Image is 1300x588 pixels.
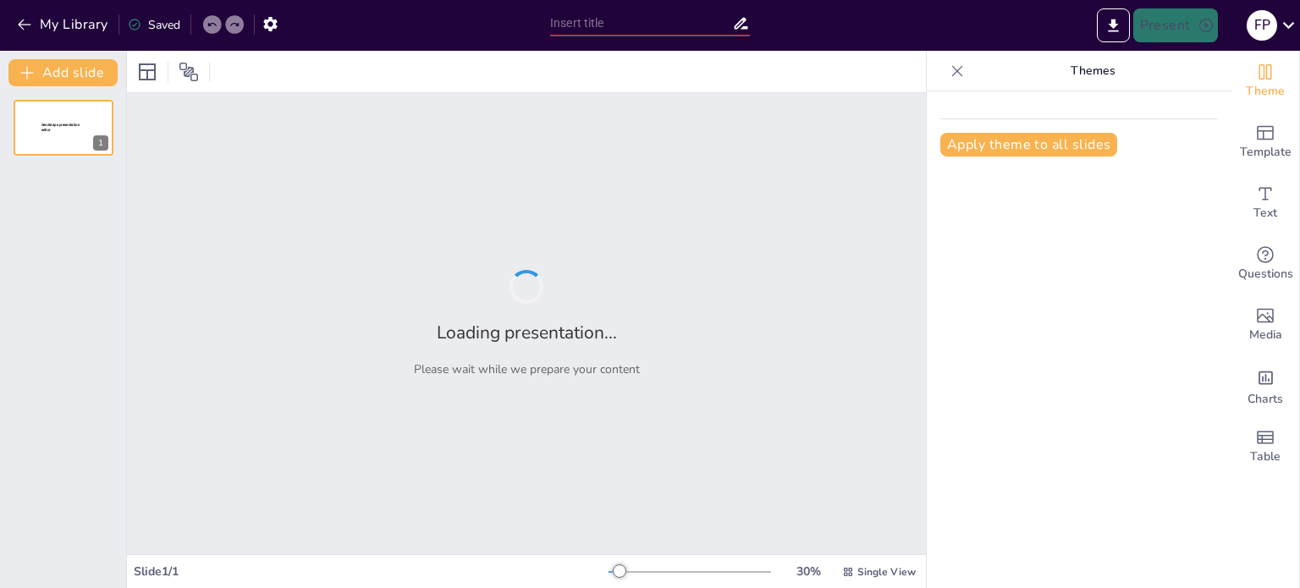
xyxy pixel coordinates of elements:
[134,58,161,85] div: Layout
[971,51,1215,91] p: Themes
[940,133,1117,157] button: Apply theme to all slides
[93,135,108,151] div: 1
[1253,204,1277,223] span: Text
[1231,355,1299,416] div: Add charts and graphs
[1247,10,1277,41] div: F P
[1133,8,1218,42] button: Present
[550,11,732,36] input: Insert title
[134,563,609,580] div: Slide 1 / 1
[1231,294,1299,355] div: Add images, graphics, shapes or video
[13,11,115,38] button: My Library
[1250,448,1281,466] span: Table
[437,321,617,344] h2: Loading presentation...
[1097,8,1130,42] button: Export to PowerPoint
[1249,326,1282,344] span: Media
[1238,265,1293,283] span: Questions
[1231,112,1299,173] div: Add ready made slides
[1231,51,1299,112] div: Change the overall theme
[414,361,640,377] p: Please wait while we prepare your content
[857,565,916,579] span: Single View
[1231,173,1299,234] div: Add text boxes
[788,563,829,580] div: 30 %
[1247,8,1277,42] button: F P
[179,62,199,82] span: Position
[1231,416,1299,477] div: Add a table
[1246,82,1285,101] span: Theme
[1248,390,1283,409] span: Charts
[1231,234,1299,294] div: Get real-time input from your audience
[1240,143,1292,162] span: Template
[41,123,80,132] span: Sendsteps presentation editor
[14,100,113,156] div: 1
[128,17,180,33] div: Saved
[8,59,118,86] button: Add slide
